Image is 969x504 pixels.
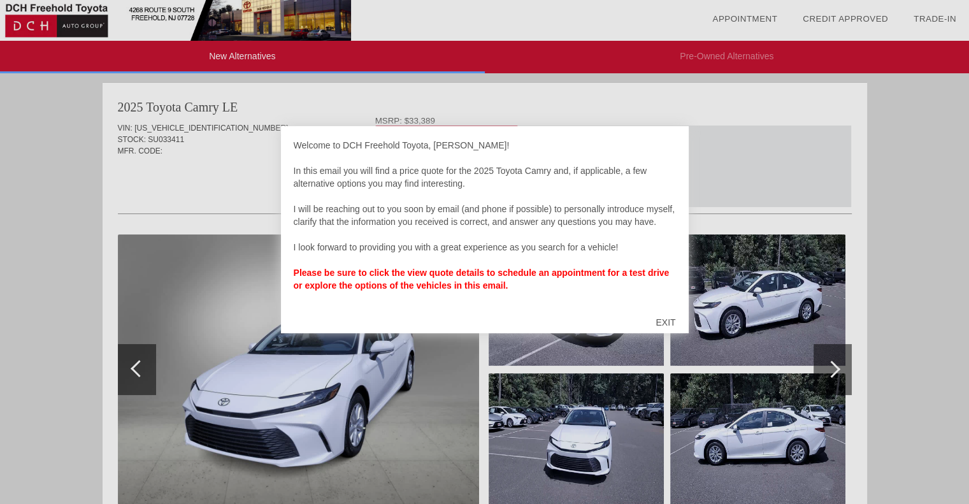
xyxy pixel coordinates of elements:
div: Welcome to DCH Freehold Toyota, [PERSON_NAME]! In this email you will find a price quote for the ... [294,139,676,305]
a: Credit Approved [803,14,888,24]
strong: Please be sure to click the view quote details to schedule an appointment for a test drive or exp... [294,268,670,291]
a: Trade-In [914,14,956,24]
a: Appointment [712,14,777,24]
div: EXIT [643,303,688,342]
